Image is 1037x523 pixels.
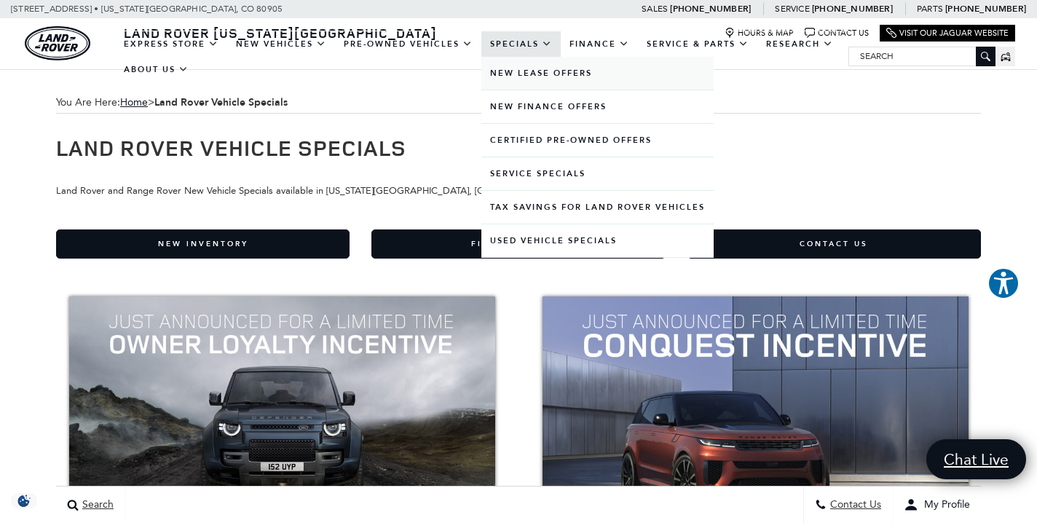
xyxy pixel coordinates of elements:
a: Tax Savings for Land Rover Vehicles [481,191,714,224]
span: Land Rover [US_STATE][GEOGRAPHIC_DATA] [124,24,437,42]
input: Search [849,47,995,65]
a: [PHONE_NUMBER] [945,3,1026,15]
a: New Inventory [56,229,350,259]
a: Home [120,96,148,109]
a: Contact Us [687,229,981,259]
a: New Lease Offers [481,57,714,90]
section: Click to Open Cookie Consent Modal [7,493,41,508]
a: Service Specials [481,157,714,190]
span: Sales [642,4,668,14]
a: New Vehicles [227,31,335,57]
span: My Profile [918,499,970,511]
h1: Land Rover Vehicle Specials [56,135,981,160]
a: Specials [481,31,561,57]
span: Service [775,4,809,14]
a: Used Vehicle Specials [481,224,714,257]
span: Chat Live [937,449,1016,469]
a: Finance Center [371,229,665,259]
a: Land Rover [US_STATE][GEOGRAPHIC_DATA] [115,24,446,42]
a: Chat Live [926,439,1026,479]
img: Land Rover [25,26,90,60]
a: Certified Pre-Owned Offers [481,124,714,157]
a: About Us [115,57,197,82]
a: EXPRESS STORE [115,31,227,57]
a: Pre-Owned Vehicles [335,31,481,57]
a: Contact Us [805,28,869,39]
a: [PHONE_NUMBER] [670,3,751,15]
a: land-rover [25,26,90,60]
button: Explore your accessibility options [987,267,1020,299]
p: Land Rover and Range Rover New Vehicle Specials available in [US_STATE][GEOGRAPHIC_DATA], [GEOGRA... [56,167,981,199]
span: Contact Us [827,499,881,511]
span: > [120,96,288,109]
span: Parts [917,4,943,14]
a: New Finance Offers [481,90,714,123]
a: Visit Our Jaguar Website [886,28,1009,39]
strong: Land Rover Vehicle Specials [154,95,288,109]
span: Search [79,499,114,511]
a: [PHONE_NUMBER] [812,3,893,15]
nav: Main Navigation [115,31,848,82]
a: Finance [561,31,638,57]
img: Opt-Out Icon [7,493,41,508]
span: You Are Here: [56,92,981,114]
a: [STREET_ADDRESS] • [US_STATE][GEOGRAPHIC_DATA], CO 80905 [11,4,283,14]
a: Research [757,31,842,57]
a: Hours & Map [725,28,794,39]
div: Breadcrumbs [56,92,981,114]
a: Service & Parts [638,31,757,57]
button: Open user profile menu [893,487,981,523]
aside: Accessibility Help Desk [987,267,1020,302]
